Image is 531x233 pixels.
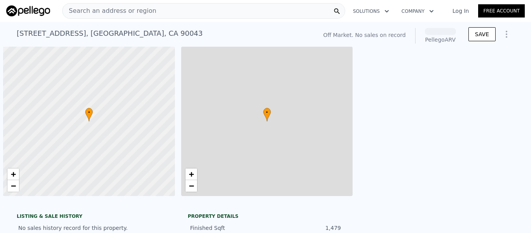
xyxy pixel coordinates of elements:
button: Solutions [347,4,395,18]
span: + [189,169,194,179]
div: [STREET_ADDRESS] , [GEOGRAPHIC_DATA] , CA 90043 [17,28,203,39]
div: Finished Sqft [190,224,265,232]
img: Pellego [6,5,50,16]
a: Zoom out [185,180,197,192]
div: • [85,108,93,121]
div: Pellego ARV [425,36,456,44]
button: Show Options [499,26,514,42]
span: − [11,181,16,191]
a: Free Account [478,4,525,18]
div: Property details [188,213,343,219]
a: Zoom in [185,168,197,180]
span: • [85,109,93,116]
button: SAVE [468,27,496,41]
div: LISTING & SALE HISTORY [17,213,172,221]
a: Log In [443,7,478,15]
div: 1,479 [265,224,341,232]
a: Zoom in [7,168,19,180]
a: Zoom out [7,180,19,192]
span: − [189,181,194,191]
span: Search an address or region [63,6,156,16]
span: + [11,169,16,179]
span: • [263,109,271,116]
div: Off Market. No sales on record [323,31,405,39]
div: • [263,108,271,121]
button: Company [395,4,440,18]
